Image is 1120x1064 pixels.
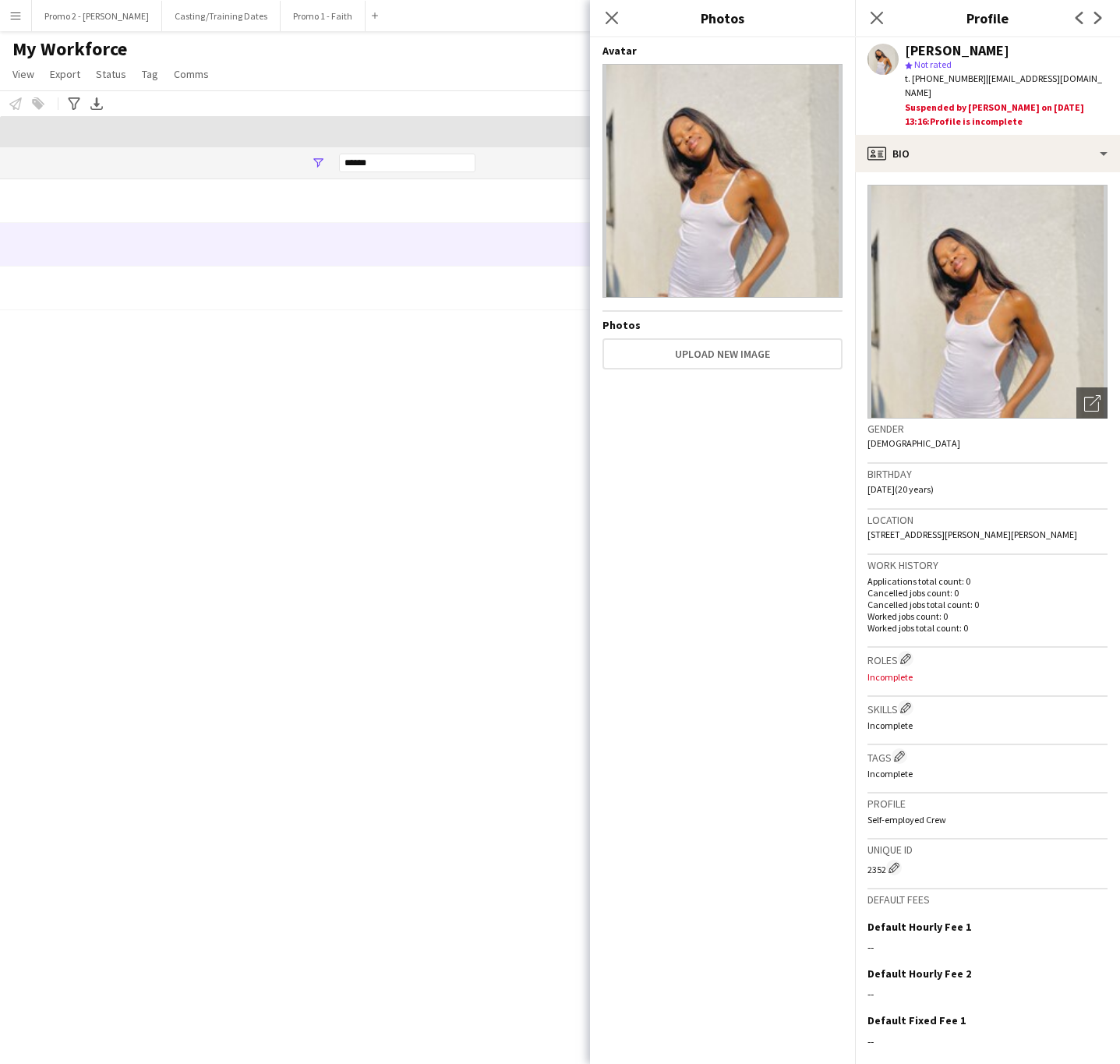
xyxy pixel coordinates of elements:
button: Promo 2 - [PERSON_NAME] [32,1,162,31]
div: 2352 [867,860,1108,875]
p: Incomplete [867,768,1108,779]
a: Tag [136,64,164,84]
div: Open photos pop-in [1076,387,1108,419]
p: Incomplete [867,719,1108,731]
h3: Skills [867,700,1108,716]
span: [STREET_ADDRESS][PERSON_NAME][PERSON_NAME] [867,528,1077,540]
span: My Workforce [12,37,127,61]
h3: Roles [867,651,1108,667]
app-action-btn: Export XLSX [87,94,106,113]
h3: Unique ID [867,843,1108,857]
span: Status [96,67,126,81]
div: Suspended by [PERSON_NAME] on [DATE] 13:16: [905,101,1108,129]
p: Cancelled jobs total count: 0 [867,599,1108,610]
input: Last Name Filter Input [339,154,475,172]
h3: Default Hourly Fee 2 [867,967,971,981]
button: Promo 1 - Faith [281,1,366,31]
a: Export [44,64,87,84]
p: Cancelled jobs count: 0 [867,587,1108,599]
h3: Default Fixed Fee 1 [867,1013,966,1027]
span: [DATE] (20 years) [867,483,934,495]
img: Crew avatar or photo [867,185,1108,419]
h3: Gender [867,422,1108,436]
h3: Photos [590,8,855,28]
span: | [EMAIL_ADDRESS][DOMAIN_NAME] [905,72,1102,98]
span: t. [PHONE_NUMBER] [905,72,986,84]
span: [DEMOGRAPHIC_DATA] [867,437,960,449]
h3: Profile [855,8,1120,28]
span: Tag [142,67,158,81]
span: Export [50,67,80,81]
div: [PERSON_NAME] [905,44,1009,58]
h4: Avatar [602,44,843,58]
span: Profile is incomplete [930,115,1023,127]
img: Crew avatar [602,64,843,298]
div: -- [867,940,1108,954]
h3: Profile [867,797,1108,811]
h3: Default Hourly Fee 1 [867,920,971,934]
a: Status [90,64,132,84]
h3: Default fees [867,893,1108,907]
div: -- [867,987,1108,1001]
h3: Location [867,513,1108,527]
a: Comms [168,64,215,84]
p: Applications total count: 0 [867,575,1108,587]
h3: Birthday [867,467,1108,481]
div: -- [867,1034,1108,1048]
span: Comms [174,67,209,81]
app-action-btn: Advanced filters [65,94,83,113]
a: View [6,64,41,84]
h3: Work history [867,558,1108,572]
p: Self-employed Crew [867,814,1108,825]
button: Upload new image [602,338,843,369]
div: Bio [855,135,1120,172]
p: Worked jobs total count: 0 [867,622,1108,634]
p: Incomplete [867,671,1108,683]
p: Worked jobs count: 0 [867,610,1108,622]
span: Not rated [914,58,952,70]
h3: Tags [867,748,1108,765]
button: Casting/Training Dates [162,1,281,31]
h4: Photos [602,318,843,332]
span: View [12,67,34,81]
button: Open Filter Menu [311,156,325,170]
